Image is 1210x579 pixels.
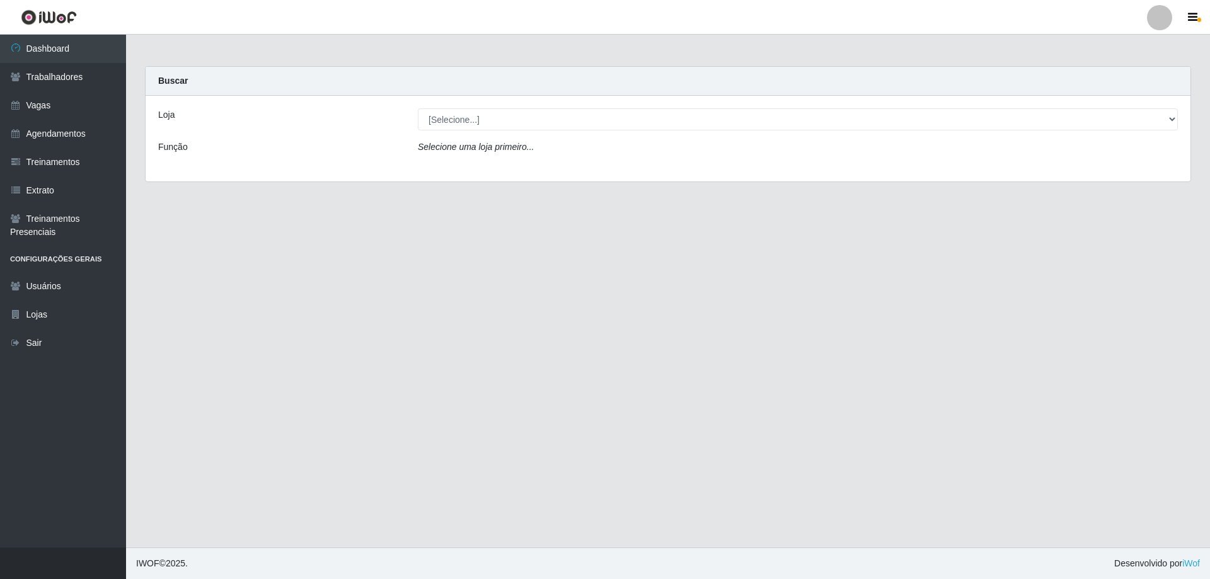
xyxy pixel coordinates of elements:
[1182,558,1200,568] a: iWof
[136,558,159,568] span: IWOF
[158,108,175,122] label: Loja
[158,140,188,154] label: Função
[1114,557,1200,570] span: Desenvolvido por
[21,9,77,25] img: CoreUI Logo
[136,557,188,570] span: © 2025 .
[158,76,188,86] strong: Buscar
[418,142,534,152] i: Selecione uma loja primeiro...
